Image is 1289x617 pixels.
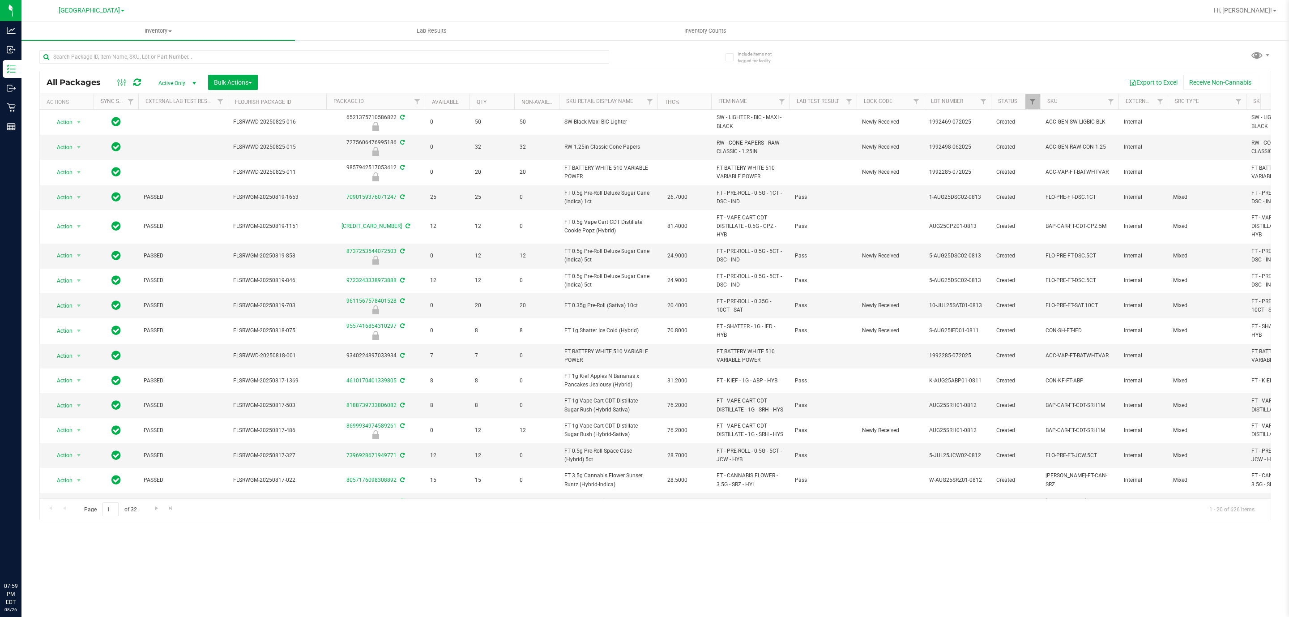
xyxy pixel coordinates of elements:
span: select [73,449,85,462]
span: RW - CONE PAPERS - RAW - CLASSIC - 1.25IN [717,139,784,156]
span: FT BATTERY WHITE 510 VARIABLE POWER [564,347,652,364]
span: Action [49,449,73,462]
a: 8188739733806082 [346,402,397,408]
span: 8 [475,377,509,385]
span: Internal [1124,118,1162,126]
span: Pass [795,326,851,335]
span: FLSRWGM-20250817-1369 [233,377,321,385]
span: 0 [430,118,464,126]
span: Mixed [1173,193,1241,201]
span: 1992285-072025 [929,168,986,176]
span: Created [996,252,1035,260]
span: In Sync [111,166,121,178]
span: Action [49,300,73,312]
div: 7275606476995186 [325,138,426,156]
button: Receive Non-Cannabis [1183,75,1257,90]
a: SKU Name [1253,98,1280,104]
span: FLSRWWD-20250825-016 [233,118,321,126]
span: Internal [1124,168,1162,176]
span: In Sync [111,324,121,337]
div: Actions [47,99,90,105]
input: 1 [102,502,119,516]
a: 7396928671949771 [346,452,397,458]
a: Src Type [1175,98,1199,104]
span: FLO-PRE-FT-DSC.5CT [1046,276,1113,285]
iframe: Resource center unread badge [26,544,37,555]
span: 10-JUL25SAT01-0813 [929,301,986,310]
span: Internal [1124,276,1162,285]
span: FLSRWWD-20250818-001 [233,351,321,360]
a: 8699934974589261 [346,423,397,429]
span: Internal [1124,222,1162,231]
span: FT 1g Kief Apples N Bananas x Pancakes Jealousy (Hybrid) [564,372,652,389]
span: Mixed [1173,301,1241,310]
span: Action [49,220,73,233]
span: In Sync [111,299,121,312]
span: ACC-GEN-RAW-CON-1.25 [1046,143,1113,151]
span: Internal [1124,252,1162,260]
span: FT - PRE-ROLL - 0.35G - 10CT - SAT [717,297,784,314]
a: Item Name [718,98,747,104]
span: 0 [430,301,464,310]
span: 12 [430,222,464,231]
span: Pass [795,252,851,260]
span: select [73,220,85,233]
a: [CREDIT_CARD_NUMBER] [341,223,402,229]
span: Inventory [21,27,295,35]
a: Qty [477,99,487,105]
span: select [73,399,85,412]
span: FT - PRE-ROLL - 0.5G - 1CT - DSC - IND [717,189,784,206]
a: Inventory [21,21,295,40]
span: All Packages [47,77,110,87]
span: In Sync [111,220,121,232]
span: FT BATTERY WHITE 510 VARIABLE POWER [717,347,784,364]
span: Pass [795,222,851,231]
span: CON-SH-FT-IED [1046,326,1113,335]
span: [GEOGRAPHIC_DATA] [59,7,120,14]
a: 8737253544072503 [346,248,397,254]
div: 9857942517053412 [325,163,426,181]
span: select [73,300,85,312]
span: K-AUG25ABP01-0811 [929,377,986,385]
span: ACC-GEN-SW-LIGBIC-BLK [1046,118,1113,126]
span: RW 1.25in Classic Cone Papers [564,143,652,151]
span: Action [49,249,73,262]
a: 7090159376071247 [346,194,397,200]
span: Created [996,351,1035,360]
span: In Sync [111,249,121,262]
span: Mixed [1173,276,1241,285]
span: Include items not tagged for facility [738,51,782,64]
span: 0 [430,252,464,260]
span: 1992285-072025 [929,351,986,360]
span: Sync from Compliance System [399,277,405,283]
a: Flourish Package ID [235,99,291,105]
span: In Sync [111,191,121,203]
span: 12 [475,276,509,285]
div: Newly Received [325,256,426,265]
a: 9557416854310297 [346,323,397,329]
span: select [73,274,85,287]
span: FT 0.5g Pre-Roll Deluxe Sugar Cane (Indica) 5ct [564,272,652,289]
input: Search Package ID, Item Name, SKU, Lot or Part Number... [39,50,609,64]
span: PASSED [144,326,222,335]
span: 50 [475,118,509,126]
inline-svg: Retail [7,103,16,112]
a: Filter [909,94,924,109]
span: 12 [520,252,554,260]
span: Action [49,141,73,154]
div: Newly Received [325,331,426,340]
span: 12 [430,276,464,285]
span: select [73,141,85,154]
a: Non-Available [521,99,561,105]
span: 25 [475,193,509,201]
span: Created [996,143,1035,151]
span: 0 [520,351,554,360]
span: Created [996,193,1035,201]
span: select [73,116,85,129]
span: Action [49,116,73,129]
span: Internal [1124,351,1162,360]
span: BAP-CAR-FT-CDT-CPZ.5M [1046,222,1113,231]
span: Newly Received [862,301,918,310]
span: FT 0.5g Pre-Roll Deluxe Sugar Cane (Indica) 5ct [564,247,652,264]
span: Newly Received [862,143,918,151]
